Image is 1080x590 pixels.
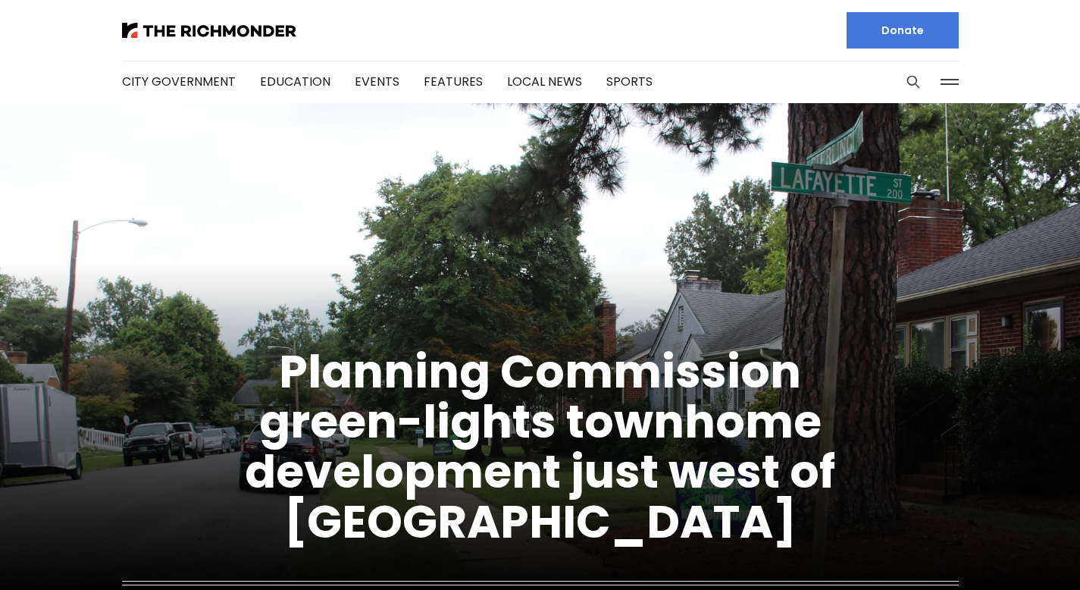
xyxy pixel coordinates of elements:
[902,71,925,93] button: Search this site
[355,73,399,90] a: Events
[245,340,835,554] a: Planning Commission green-lights townhome development just west of [GEOGRAPHIC_DATA]
[122,73,236,90] a: City Government
[507,73,582,90] a: Local News
[424,73,483,90] a: Features
[606,73,653,90] a: Sports
[260,73,330,90] a: Education
[122,23,296,38] img: The Richmonder
[847,12,959,49] a: Donate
